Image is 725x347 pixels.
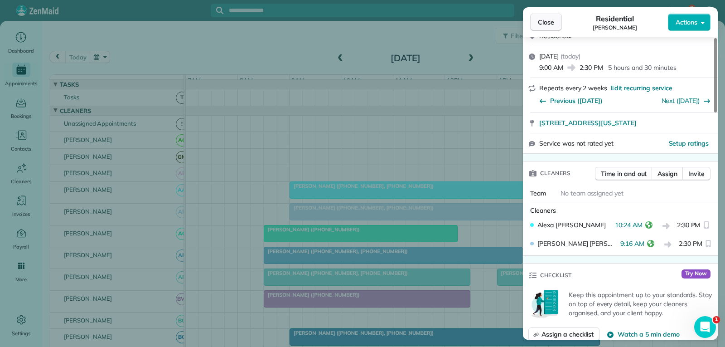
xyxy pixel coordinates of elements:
span: Cleaners [530,206,556,215]
span: No team assigned yet [561,189,623,197]
p: 5 hours and 30 minutes [608,63,676,72]
span: Watch a 5 min demo [618,330,679,339]
button: Time in and out [595,167,652,181]
p: Keep this appointment up to your standards. Stay on top of every detail, keep your cleaners organ... [569,290,712,318]
span: 9:16 AM [620,239,644,250]
span: 2:30 PM [580,63,603,72]
span: 2:30 PM [679,239,702,250]
span: Residential [596,13,634,24]
span: [STREET_ADDRESS][US_STATE] [539,118,637,127]
span: [PERSON_NAME] [PERSON_NAME] [537,239,617,248]
span: Previous ([DATE]) [550,96,603,105]
span: Time in and out [601,169,647,178]
span: 1 [713,316,720,323]
span: Try Now [681,269,710,279]
span: Edit recurring service [611,83,672,93]
span: Assign a checklist [541,330,594,339]
button: Assign [652,167,683,181]
span: 2:30 PM [677,220,701,232]
a: [STREET_ADDRESS][US_STATE] [539,118,712,127]
span: [DATE] [539,52,559,60]
iframe: Intercom live chat [694,316,716,338]
button: Close [530,14,562,31]
span: [PERSON_NAME] [593,24,637,31]
span: Invite [688,169,705,178]
span: Residential [539,32,571,40]
span: Team [530,189,546,197]
span: Actions [676,18,697,27]
button: Assign a checklist [528,327,599,341]
button: Next ([DATE]) [662,96,711,105]
button: Invite [682,167,710,181]
span: Close [538,18,554,27]
span: Cleaners [540,169,570,178]
span: Checklist [540,271,572,280]
button: Previous ([DATE]) [539,96,603,105]
button: Setup ratings [669,139,709,148]
span: Assign [657,169,677,178]
span: Setup ratings [669,139,709,147]
span: ( today ) [561,52,580,60]
button: Watch a 5 min demo [607,330,679,339]
span: 10:24 AM [615,220,643,232]
span: 9:00 AM [539,63,563,72]
span: Alexa [PERSON_NAME] [537,220,606,230]
a: Next ([DATE]) [662,97,700,105]
span: Repeats every 2 weeks [539,84,607,92]
span: Service was not rated yet [539,139,614,148]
